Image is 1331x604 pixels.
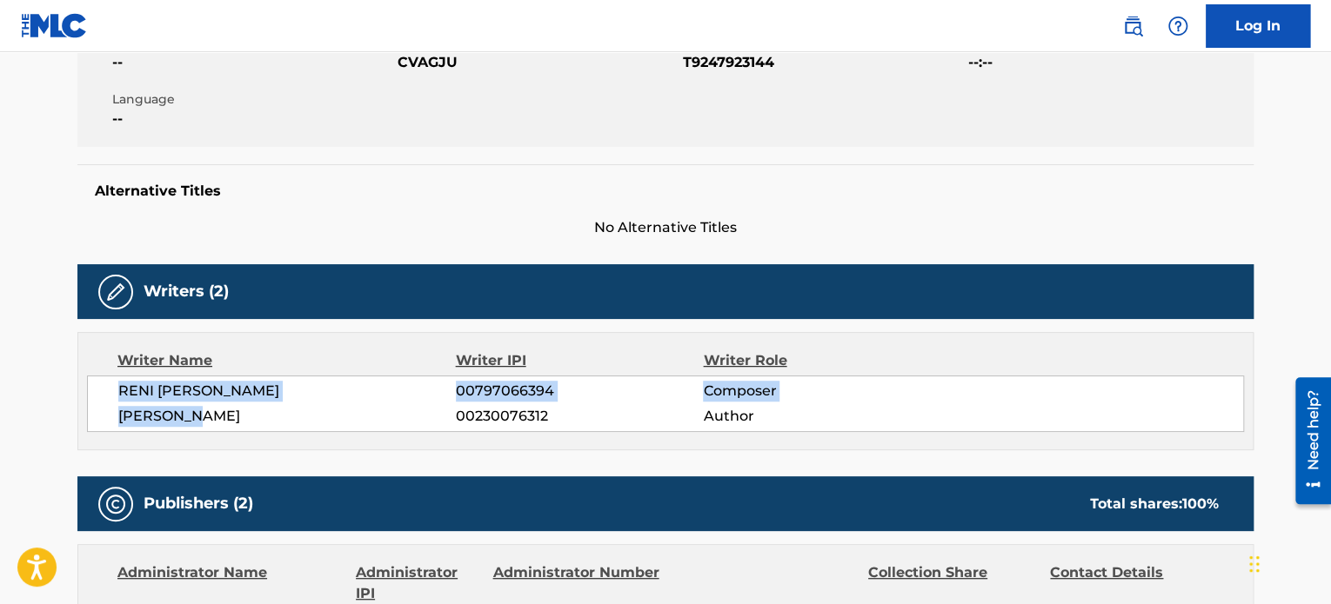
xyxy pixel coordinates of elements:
span: 00230076312 [456,406,703,427]
span: Language [112,90,393,109]
div: Writer IPI [456,350,704,371]
iframe: Resource Center [1282,371,1331,511]
div: Administrator Name [117,562,343,604]
img: help [1167,16,1188,37]
div: Contact Details [1050,562,1219,604]
h5: Writers (2) [144,282,229,302]
span: 100 % [1182,495,1219,512]
span: -- [112,52,393,73]
img: search [1122,16,1143,37]
a: Log In [1206,4,1310,48]
h5: Publishers (2) [144,494,253,514]
div: Administrator IPI [356,562,479,604]
div: Writer Role [703,350,928,371]
div: Total shares: [1090,494,1219,514]
div: Administrator Number [492,562,661,604]
div: Writer Name [117,350,456,371]
img: Writers [105,282,126,302]
span: T9247923144 [683,52,964,73]
div: Drag [1249,538,1260,590]
img: Publishers [105,494,126,514]
span: RENI [PERSON_NAME] [118,381,456,402]
span: No Alternative Titles [77,217,1254,238]
span: 00797066394 [456,381,703,402]
span: CVAGJU [398,52,679,73]
span: -- [112,109,393,129]
div: Collection Share [868,562,1037,604]
div: Help [1160,9,1195,43]
span: [PERSON_NAME] [118,406,456,427]
iframe: Chat Widget [1244,521,1331,604]
span: Composer [703,381,928,402]
h5: Alternative Titles [95,183,1236,200]
img: MLC Logo [21,13,88,38]
a: Public Search [1115,9,1150,43]
span: --:-- [968,52,1249,73]
span: Author [703,406,928,427]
